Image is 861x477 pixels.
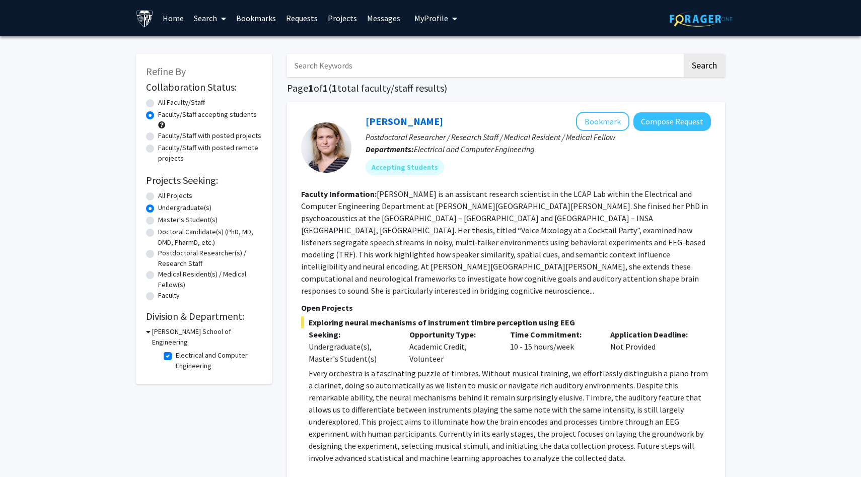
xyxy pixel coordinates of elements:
[576,112,629,131] button: Add Moira-Phoebe Huet to Bookmarks
[684,54,725,77] button: Search
[366,131,711,143] p: Postdoctoral Researcher / Research Staff / Medical Resident / Medical Fellow
[323,82,328,94] span: 1
[146,81,262,93] h2: Collaboration Status:
[158,269,262,290] label: Medical Resident(s) / Medical Fellow(s)
[287,82,725,94] h1: Page of ( total faculty/staff results)
[189,1,231,36] a: Search
[158,215,218,225] label: Master's Student(s)
[362,1,405,36] a: Messages
[158,248,262,269] label: Postdoctoral Researcher(s) / Research Staff
[158,143,262,164] label: Faculty/Staff with posted remote projects
[366,115,443,127] a: [PERSON_NAME]
[146,65,186,78] span: Refine By
[409,328,495,340] p: Opportunity Type:
[146,310,262,322] h2: Division & Department:
[301,189,377,199] b: Faculty Information:
[146,174,262,186] h2: Projects Seeking:
[323,1,362,36] a: Projects
[158,290,180,301] label: Faculty
[610,328,696,340] p: Application Deadline:
[603,328,703,365] div: Not Provided
[136,10,154,27] img: Johns Hopkins University Logo
[510,328,596,340] p: Time Commitment:
[366,144,414,154] b: Departments:
[281,1,323,36] a: Requests
[158,109,257,120] label: Faculty/Staff accepting students
[308,82,314,94] span: 1
[309,340,394,365] div: Undergraduate(s), Master's Student(s)
[152,326,262,348] h3: [PERSON_NAME] School of Engineering
[670,11,733,27] img: ForagerOne Logo
[366,159,444,175] mat-chip: Accepting Students
[503,328,603,365] div: 10 - 15 hours/week
[176,350,259,371] label: Electrical and Computer Engineering
[158,97,205,108] label: All Faculty/Staff
[332,82,337,94] span: 1
[158,227,262,248] label: Doctoral Candidate(s) (PhD, MD, DMD, PharmD, etc.)
[301,189,708,296] fg-read-more: [PERSON_NAME] is an assistant research scientist in the LCAP Lab within the Electrical and Comput...
[287,54,682,77] input: Search Keywords
[402,328,503,365] div: Academic Credit, Volunteer
[633,112,711,131] button: Compose Request to Moira-Phoebe Huet
[414,13,448,23] span: My Profile
[414,144,535,154] span: Electrical and Computer Engineering
[231,1,281,36] a: Bookmarks
[158,190,192,201] label: All Projects
[309,367,711,464] p: Every orchestra is a fascinating puzzle of timbres. Without musical training, we effortlessly dis...
[301,302,711,314] p: Open Projects
[158,202,211,213] label: Undergraduate(s)
[158,130,261,141] label: Faculty/Staff with posted projects
[158,1,189,36] a: Home
[309,328,394,340] p: Seeking:
[8,432,43,469] iframe: Chat
[301,316,711,328] span: Exploring neural mechanisms of instrument timbre perception using EEG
